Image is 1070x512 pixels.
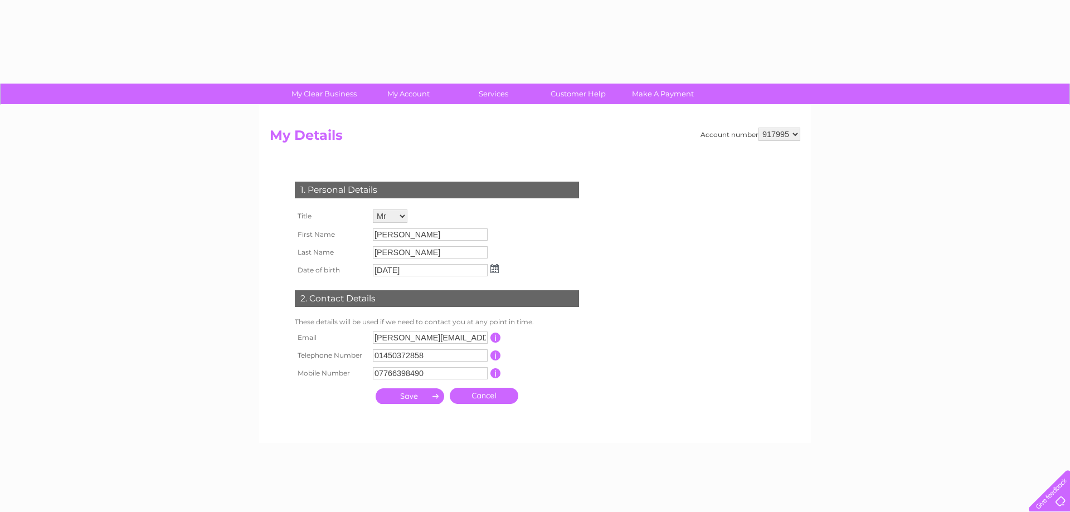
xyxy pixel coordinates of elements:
th: Mobile Number [292,364,370,382]
th: Date of birth [292,261,370,279]
input: Information [490,368,501,378]
input: Submit [376,388,444,404]
th: Last Name [292,243,370,261]
td: These details will be used if we need to contact you at any point in time. [292,315,582,329]
div: Account number [701,128,800,141]
th: Telephone Number [292,347,370,364]
input: Information [490,333,501,343]
th: Email [292,329,370,347]
input: Information [490,350,501,360]
th: First Name [292,226,370,243]
a: My Clear Business [278,84,370,104]
a: Make A Payment [617,84,709,104]
a: My Account [363,84,455,104]
a: Customer Help [532,84,624,104]
div: 2. Contact Details [295,290,579,307]
a: Cancel [450,388,518,404]
th: Title [292,207,370,226]
a: Services [448,84,539,104]
img: ... [490,264,499,273]
h2: My Details [270,128,800,149]
div: 1. Personal Details [295,182,579,198]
